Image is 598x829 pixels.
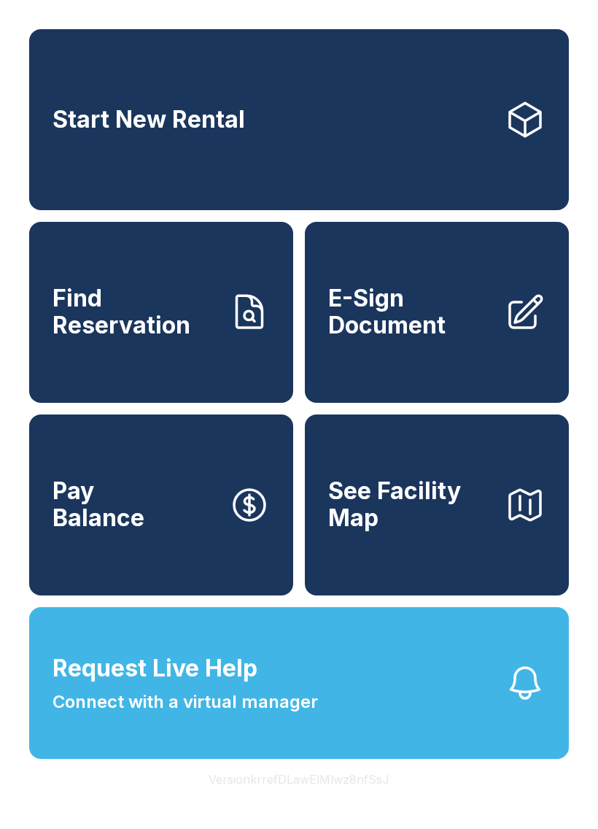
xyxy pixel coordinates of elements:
button: PayBalance [29,415,293,595]
span: Start New Rental [53,107,245,134]
a: E-Sign Document [305,222,569,403]
button: Request Live HelpConnect with a virtual manager [29,607,569,759]
button: VersionkrrefDLawElMlwz8nfSsJ [197,759,401,800]
span: Connect with a virtual manager [53,689,318,715]
span: See Facility Map [328,478,493,531]
a: Start New Rental [29,29,569,210]
span: Pay Balance [53,478,144,531]
a: Find Reservation [29,222,293,403]
span: Request Live Help [53,651,257,686]
span: E-Sign Document [328,285,493,339]
span: Find Reservation [53,285,217,339]
button: See Facility Map [305,415,569,595]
